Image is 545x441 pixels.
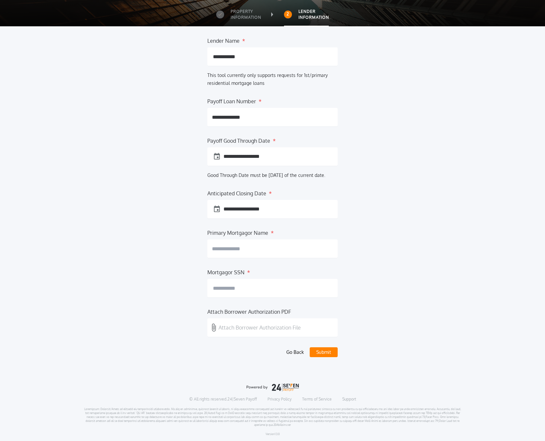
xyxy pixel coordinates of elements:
button: Go Back [284,347,306,357]
label: Good Through Date must be [DATE] of the current date. [207,172,325,178]
label: Payoff Loan Number [207,97,256,103]
p: Loremipsum: Dolorsit/Ametc ad elitsedd eiu temporincidi utlabore etdo. Ma aliq en adminimve, quis... [84,407,461,427]
h2: 2 [287,12,289,17]
a: Terms of Service [302,397,332,402]
img: logo [246,383,299,391]
label: Anticipated Closing Date [207,189,266,195]
label: This tool currently only supports requests for 1st/primary residential mortgage loans [207,72,328,86]
label: Property Information [231,9,261,20]
p: Attach Borrower Authorization File [219,324,301,331]
a: Privacy Policy [268,397,292,402]
a: Support [342,397,356,402]
label: Mortgagor SSN [207,268,245,274]
p: Version 1.3.0 [266,432,280,436]
label: Lender Information [298,9,329,20]
label: Attach Borrower Authorization PDF [207,308,291,313]
label: Lender Name [207,37,240,42]
button: Submit [310,347,338,357]
p: © All rights reserved. 24|Seven Payoff [189,397,257,402]
label: Primary Mortgagor Name [207,229,268,234]
label: Payoff Good Through Date [207,137,270,142]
